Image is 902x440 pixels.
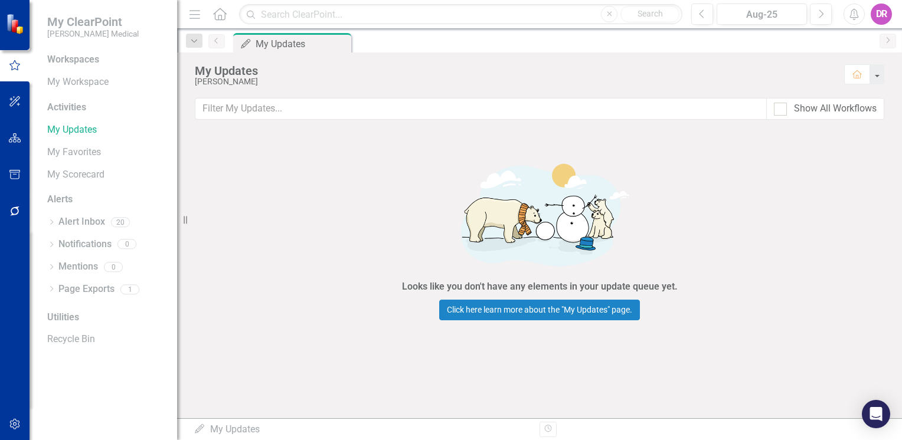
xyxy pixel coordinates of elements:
[104,262,123,272] div: 0
[862,400,890,428] div: Open Intercom Messenger
[239,4,682,25] input: Search ClearPoint...
[47,29,139,38] small: [PERSON_NAME] Medical
[402,280,678,294] div: Looks like you don't have any elements in your update queue yet.
[58,215,105,229] a: Alert Inbox
[638,9,663,18] span: Search
[58,260,98,274] a: Mentions
[47,123,165,137] a: My Updates
[47,75,165,89] a: My Workspace
[111,217,130,227] div: 20
[47,168,165,182] a: My Scorecard
[117,239,136,249] div: 0
[871,4,892,25] button: DR
[195,77,832,86] div: [PERSON_NAME]
[47,311,165,324] div: Utilities
[47,53,99,67] div: Workspaces
[195,64,832,77] div: My Updates
[47,193,165,206] div: Alerts
[47,15,139,29] span: My ClearPoint
[717,4,807,25] button: Aug-25
[439,300,640,320] a: Click here learn more about the "My Updates" page.
[58,283,115,296] a: Page Exports
[6,14,27,34] img: ClearPoint Strategy
[120,284,139,294] div: 1
[58,238,112,251] a: Notifications
[47,101,165,114] div: Activities
[195,98,767,120] input: Filter My Updates...
[620,6,679,22] button: Search
[47,333,165,346] a: Recycle Bin
[47,146,165,159] a: My Favorites
[362,151,717,277] img: Getting started
[721,8,803,22] div: Aug-25
[194,423,531,436] div: My Updates
[794,102,877,116] div: Show All Workflows
[256,37,348,51] div: My Updates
